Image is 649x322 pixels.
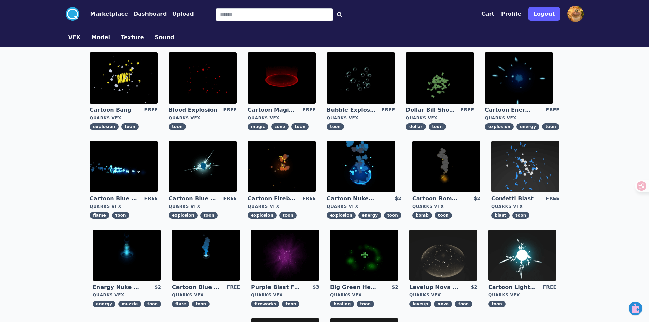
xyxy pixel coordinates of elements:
[121,123,139,130] span: toon
[327,123,344,130] span: toon
[461,106,474,114] div: FREE
[406,52,474,104] img: imgAlt
[90,106,139,114] a: Cartoon Bang
[251,283,300,291] a: Purple Blast Fireworks
[251,292,319,298] div: Quarks VFX
[90,195,139,202] a: Cartoon Blue Flamethrower
[169,106,218,114] a: Blood Explosion
[543,283,556,291] div: FREE
[481,10,494,18] button: Cart
[68,33,81,42] button: VFX
[172,283,221,291] a: Cartoon Blue Flare
[327,212,356,219] span: explosion
[384,212,401,219] span: toon
[516,123,539,130] span: energy
[542,123,559,130] span: toon
[471,283,477,291] div: $2
[488,283,537,291] a: Cartoon Lightning Ball
[172,292,240,298] div: Quarks VFX
[291,123,309,130] span: toon
[491,141,559,192] img: imgAlt
[216,8,333,21] input: Search
[485,123,514,130] span: explosion
[491,204,559,209] div: Quarks VFX
[327,52,395,104] img: imgAlt
[155,283,161,291] div: $2
[412,195,461,202] a: Cartoon Bomb Fuse
[412,212,432,219] span: bomb
[90,115,158,121] div: Quarks VFX
[121,33,144,42] button: Texture
[392,283,398,291] div: $2
[409,230,477,281] img: imgAlt
[512,212,530,219] span: toon
[546,195,559,202] div: FREE
[488,301,506,307] span: toon
[330,292,398,298] div: Quarks VFX
[474,195,480,202] div: $2
[251,301,279,307] span: fireworks
[409,292,477,298] div: Quarks VFX
[485,106,534,114] a: Cartoon Energy Explosion
[169,123,186,130] span: toon
[112,212,129,219] span: toon
[93,301,115,307] span: energy
[488,292,556,298] div: Quarks VFX
[501,10,521,18] a: Profile
[491,212,510,219] span: blast
[144,195,158,202] div: FREE
[303,106,316,114] div: FREE
[357,301,374,307] span: toon
[488,230,556,281] img: imgAlt
[248,195,297,202] a: Cartoon Fireball Explosion
[406,115,474,121] div: Quarks VFX
[406,106,455,114] a: Dollar Bill Shower
[528,4,560,24] a: Logout
[169,115,237,121] div: Quarks VFX
[167,10,194,18] a: Upload
[327,115,395,121] div: Quarks VFX
[248,115,316,121] div: Quarks VFX
[282,301,299,307] span: toon
[93,292,161,298] div: Quarks VFX
[90,123,119,130] span: explosion
[629,302,642,315] img: CRXJS logo
[172,230,240,281] img: imgAlt
[412,141,480,192] img: imgAlt
[144,301,161,307] span: toon
[248,52,316,104] img: imgAlt
[192,301,210,307] span: toon
[485,52,553,104] img: imgAlt
[327,204,401,209] div: Quarks VFX
[86,33,115,42] a: Model
[429,123,446,130] span: toon
[434,301,452,307] span: nova
[223,195,237,202] div: FREE
[567,6,584,22] img: profile
[358,212,381,219] span: energy
[90,141,158,192] img: imgAlt
[330,283,379,291] a: Big Green Healing Effect
[144,106,158,114] div: FREE
[546,106,559,114] div: FREE
[79,10,128,18] a: Marketplace
[485,115,559,121] div: Quarks VFX
[169,141,237,192] img: imgAlt
[330,301,354,307] span: healing
[91,33,110,42] button: Model
[248,106,297,114] a: Cartoon Magic Zone
[90,52,158,104] img: imgAlt
[248,212,277,219] span: explosion
[169,204,237,209] div: Quarks VFX
[172,301,189,307] span: flare
[279,212,297,219] span: toon
[327,195,376,202] a: Cartoon Nuke Energy Explosion
[93,230,161,281] img: imgAlt
[248,204,316,209] div: Quarks VFX
[227,283,240,291] div: FREE
[90,10,128,18] button: Marketplace
[63,33,86,42] a: VFX
[491,195,540,202] a: Confetti Blast
[169,52,237,104] img: imgAlt
[303,195,316,202] div: FREE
